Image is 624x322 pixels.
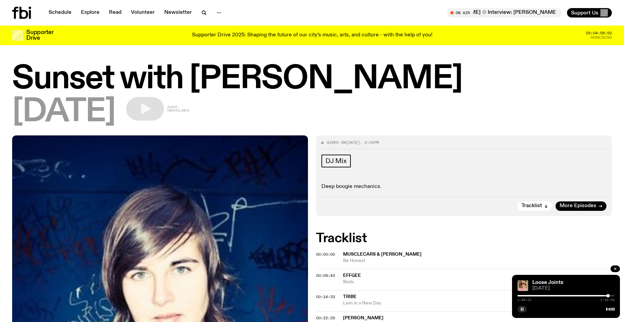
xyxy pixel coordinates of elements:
[586,31,612,35] span: 05:04:58:52
[556,201,606,211] a: More Episodes
[316,294,335,299] span: 00:14:33
[316,315,335,321] span: 00:22:29
[105,8,125,18] a: Read
[343,273,361,278] span: effgee
[45,8,76,18] a: Schedule
[343,316,384,320] span: [PERSON_NAME]
[346,140,360,145] span: [DATE]
[160,8,196,18] a: Newsletter
[447,8,562,18] button: On AirArvos with [PERSON_NAME] ✩ Interview: [PERSON_NAME]
[571,10,598,16] span: Support Us
[517,298,532,302] span: 1:49:01
[316,252,335,257] span: 00:00:00
[560,203,596,208] span: More Episodes
[517,201,552,211] button: Tracklist
[343,294,357,299] span: Tribe
[192,32,432,38] p: Supporter Drive 2025: Shaping the future of our city’s music, arts, and culture - with the help o...
[321,184,606,190] p: Deep boogie mechanics.
[567,8,612,18] button: Support Us
[316,232,612,245] h2: Tracklist
[12,97,115,127] span: [DATE]
[127,8,159,18] a: Volunteer
[327,140,346,145] span: Aired on
[325,157,347,165] span: DJ Mix
[532,280,563,285] a: Loose Joints
[316,273,335,278] span: 00:09:43
[167,105,190,112] span: Audio unavailable
[343,300,612,307] span: Livin in a New Day
[521,203,542,208] span: Tracklist
[321,155,351,167] a: DJ Mix
[26,30,53,41] h3: Supporter Drive
[517,280,528,291] img: Tyson stands in front of a paperbark tree wearing orange sunglasses, a suede bucket hat and a pin...
[343,279,612,285] span: Birds
[12,64,612,94] h1: Sunset with [PERSON_NAME]
[343,258,612,264] span: Be Honest
[343,252,422,257] span: Musclecars & [PERSON_NAME]
[591,36,612,39] span: Remaining
[532,286,615,291] span: [DATE]
[77,8,104,18] a: Explore
[360,140,379,145] span: , 6:00pm
[600,298,615,302] span: 1:56:49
